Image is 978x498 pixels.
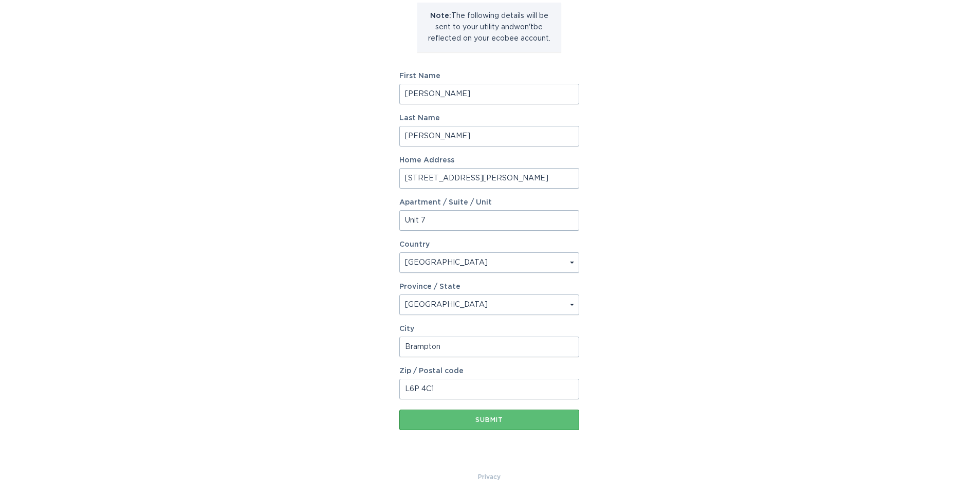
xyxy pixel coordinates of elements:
label: Home Address [399,157,579,164]
a: Privacy Policy & Terms of Use [478,471,501,483]
p: The following details will be sent to your utility and won't be reflected on your ecobee account. [425,10,553,44]
strong: Note: [430,12,451,20]
label: City [399,325,579,333]
label: Last Name [399,115,579,122]
label: First Name [399,72,579,80]
label: Zip / Postal code [399,367,579,375]
label: Country [399,241,430,248]
div: Submit [404,417,574,423]
label: Province / State [399,283,460,290]
label: Apartment / Suite / Unit [399,199,579,206]
button: Submit [399,410,579,430]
